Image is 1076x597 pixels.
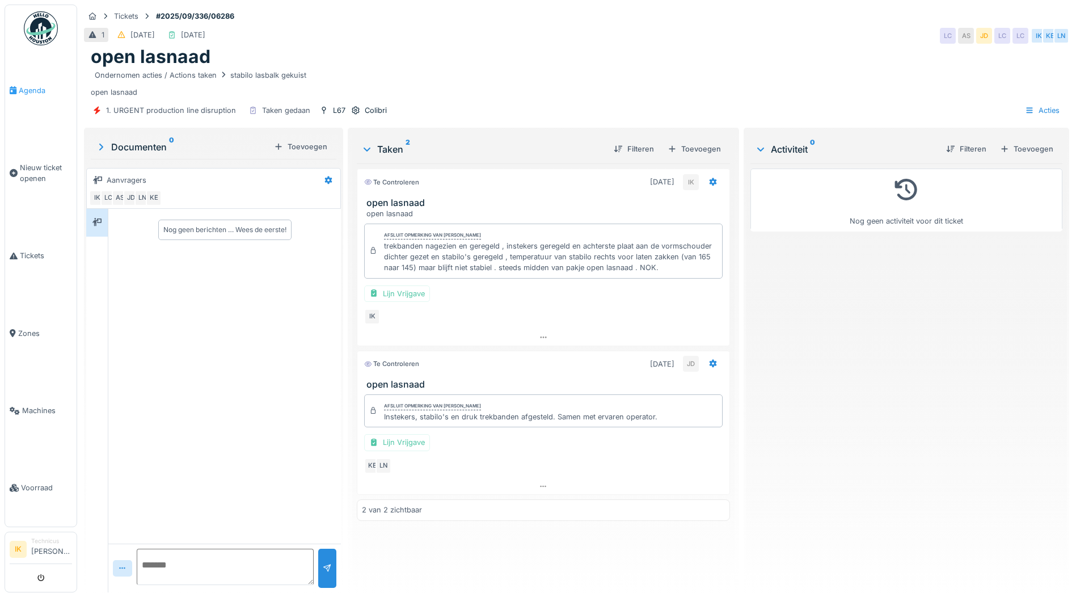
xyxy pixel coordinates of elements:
[942,141,991,157] div: Filteren
[134,190,150,206] div: LN
[362,504,422,515] div: 2 van 2 zichtbaar
[366,197,725,208] h3: open lasnaad
[151,11,239,22] strong: #2025/09/336/06286
[163,225,286,235] div: Nog geen berichten … Wees de eerste!
[994,28,1010,44] div: LC
[100,190,116,206] div: LC
[5,217,77,295] a: Tickets
[107,175,146,186] div: Aanvragers
[31,537,72,545] div: Technicus
[123,190,139,206] div: JD
[663,141,725,157] div: Toevoegen
[5,372,77,449] a: Machines
[106,105,236,116] div: 1. URGENT production line disruption
[95,140,269,154] div: Documenten
[269,139,332,154] div: Toevoegen
[91,68,1062,98] div: open lasnaad
[364,309,380,325] div: IK
[650,176,674,187] div: [DATE]
[364,178,419,187] div: Te controleren
[364,458,380,474] div: KE
[384,402,481,410] div: Afsluit opmerking van [PERSON_NAME]
[995,141,1058,157] div: Toevoegen
[22,405,72,416] span: Machines
[130,30,155,40] div: [DATE]
[365,105,387,116] div: Colibri
[810,142,815,156] sup: 0
[384,232,481,239] div: Afsluit opmerking van [PERSON_NAME]
[609,141,659,157] div: Filteren
[683,174,699,190] div: IK
[5,52,77,129] a: Agenda
[384,411,657,422] div: Instekers, stabilo's en druk trekbanden afgesteld. Samen met ervaren operator.
[364,359,419,369] div: Te controleren
[1031,28,1047,44] div: IK
[683,356,699,372] div: JD
[20,250,72,261] span: Tickets
[940,28,956,44] div: LC
[10,537,72,564] a: IK Technicus[PERSON_NAME]
[146,190,162,206] div: KE
[89,190,105,206] div: IK
[384,241,718,274] div: trekbanden nagezien en geregeld , instekers geregeld en achterste plaat aan de vormschouder dicht...
[976,28,992,44] div: JD
[958,28,974,44] div: AS
[95,70,306,81] div: Ondernomen acties / Actions taken stabilo lasbalk gekuist
[91,46,210,68] h1: open lasnaad
[19,85,72,96] span: Agenda
[1012,28,1028,44] div: LC
[375,458,391,474] div: LN
[406,142,410,156] sup: 2
[181,30,205,40] div: [DATE]
[755,142,937,156] div: Activiteit
[20,162,72,184] span: Nieuw ticket openen
[650,359,674,369] div: [DATE]
[366,379,725,390] h3: open lasnaad
[18,328,72,339] span: Zones
[262,105,310,116] div: Taken gedaan
[24,11,58,45] img: Badge_color-CXgf-gQk.svg
[333,105,345,116] div: L67
[1053,28,1069,44] div: LN
[364,434,430,451] div: Lijn Vrijgave
[5,449,77,527] a: Voorraad
[10,541,27,558] li: IK
[21,482,72,493] span: Voorraad
[361,142,605,156] div: Taken
[1020,102,1065,119] div: Acties
[114,11,138,22] div: Tickets
[758,174,1055,226] div: Nog geen activiteit voor dit ticket
[366,208,725,219] div: open lasnaad
[364,285,430,302] div: Lijn Vrijgave
[31,537,72,561] li: [PERSON_NAME]
[5,129,77,217] a: Nieuw ticket openen
[5,295,77,372] a: Zones
[1042,28,1058,44] div: KE
[169,140,174,154] sup: 0
[112,190,128,206] div: AS
[102,30,104,40] div: 1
